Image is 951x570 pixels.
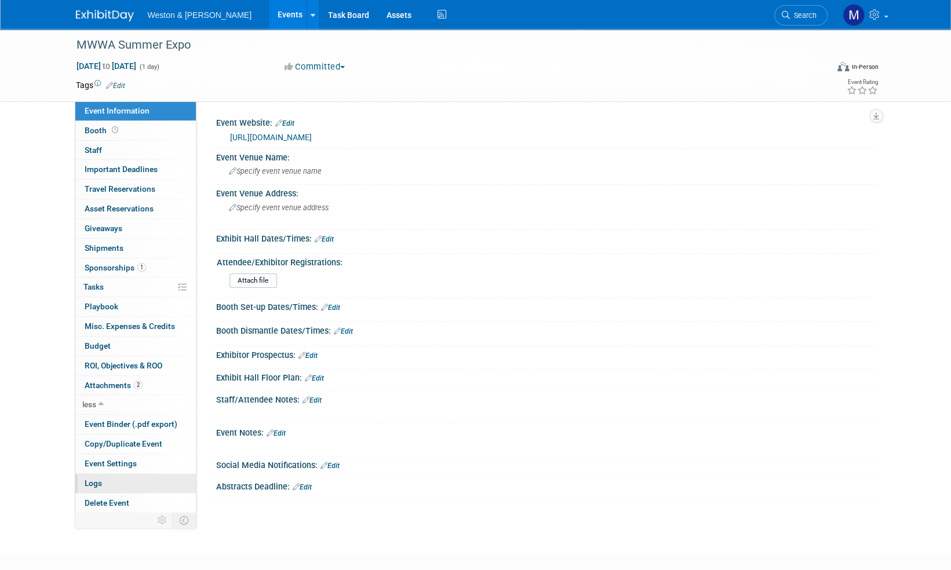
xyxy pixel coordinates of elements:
span: 2 [134,381,143,389]
a: Search [774,5,828,25]
td: Personalize Event Tab Strip [152,513,173,528]
a: Event Settings [75,454,196,473]
span: to [101,61,112,71]
a: Edit [267,429,286,437]
span: Staff [85,145,102,155]
a: Edit [305,374,324,382]
div: Event Website: [216,114,876,129]
span: Event Settings [85,459,137,468]
a: Edit [320,462,340,470]
span: (1 day) [139,63,159,71]
div: Exhibitor Prospectus: [216,346,876,361]
span: Playbook [85,302,118,311]
div: Event Format [759,60,879,78]
a: less [75,395,196,414]
a: Shipments [75,239,196,258]
span: Copy/Duplicate Event [85,439,162,448]
a: Edit [334,327,353,335]
a: Logs [75,474,196,493]
span: less [82,400,96,409]
span: ROI, Objectives & ROO [85,361,162,370]
span: Travel Reservations [85,184,155,193]
a: Event Binder (.pdf export) [75,415,196,434]
div: Attendee/Exhibitor Registrations: [217,254,870,268]
span: Weston & [PERSON_NAME] [148,10,252,20]
span: Shipments [85,243,123,253]
img: Format-Inperson.png [837,62,849,71]
a: Delete Event [75,494,196,513]
span: Important Deadlines [85,165,158,174]
a: Staff [75,141,196,160]
span: [DATE] [DATE] [76,61,137,71]
div: Abstracts Deadline: [216,478,876,493]
span: Sponsorships [85,263,146,272]
td: Toggle Event Tabs [172,513,196,528]
div: Social Media Notifications: [216,456,876,472]
img: ExhibitDay [76,10,134,21]
a: Travel Reservations [75,180,196,199]
a: Edit [106,82,125,90]
a: Edit [298,352,318,360]
button: Committed [280,61,349,73]
a: Tasks [75,277,196,297]
div: Event Rating [846,79,877,85]
a: Copy/Duplicate Event [75,434,196,454]
a: Important Deadlines [75,160,196,179]
span: Booth [85,126,121,135]
div: Event Venue Name: [216,149,876,163]
span: Event Information [85,106,150,115]
span: 1 [137,263,146,272]
span: Tasks [83,282,104,291]
a: Edit [315,235,334,243]
a: Edit [275,119,294,127]
a: ROI, Objectives & ROO [75,356,196,375]
span: Specify event venue name [229,167,322,176]
a: Misc. Expenses & Credits [75,317,196,336]
span: Giveaways [85,224,122,233]
div: Event Notes: [216,424,876,439]
span: Misc. Expenses & Credits [85,321,175,331]
div: MWWA Summer Expo [72,35,810,56]
a: Edit [303,396,322,404]
a: Playbook [75,297,196,316]
span: Event Binder (.pdf export) [85,419,177,429]
div: Staff/Attendee Notes: [216,391,876,406]
span: Booth not reserved yet [110,126,121,134]
span: Budget [85,341,111,350]
a: Asset Reservations [75,199,196,218]
span: Specify event venue address [229,203,329,212]
a: Edit [293,483,312,491]
a: Budget [75,337,196,356]
a: Giveaways [75,219,196,238]
a: Sponsorships1 [75,258,196,277]
div: Booth Set-up Dates/Times: [216,298,876,313]
div: Booth Dismantle Dates/Times: [216,322,876,337]
div: Exhibit Hall Floor Plan: [216,369,876,384]
img: Mary Ann Trujillo [843,4,865,26]
div: Exhibit Hall Dates/Times: [216,230,876,245]
div: In-Person [851,63,878,71]
a: Booth [75,121,196,140]
span: Attachments [85,381,143,390]
span: Logs [85,478,102,488]
a: Attachments2 [75,376,196,395]
span: Delete Event [85,498,129,507]
a: [URL][DOMAIN_NAME] [230,133,312,142]
span: Asset Reservations [85,204,154,213]
td: Tags [76,79,125,91]
span: Search [790,11,817,20]
a: Event Information [75,101,196,120]
div: Event Venue Address: [216,185,876,199]
a: Edit [321,304,340,312]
